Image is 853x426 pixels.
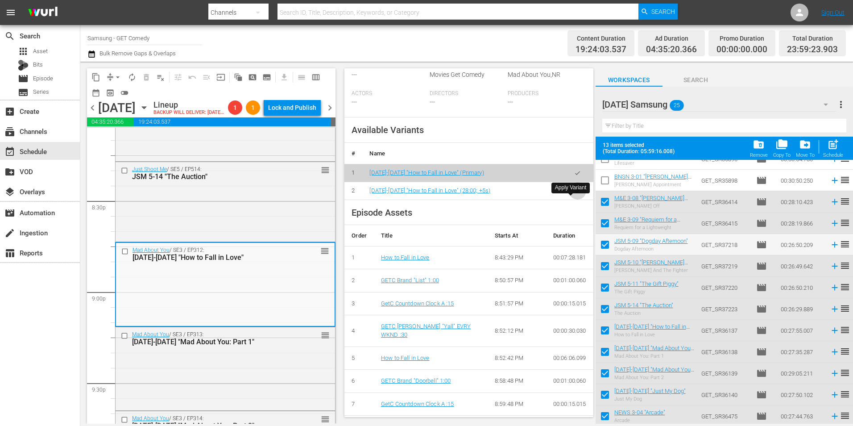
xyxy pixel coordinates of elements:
[546,370,593,393] td: 00:01:00.060
[381,254,430,261] a: How to Fall in Love
[546,269,593,292] td: 00:01:00.060
[546,393,593,416] td: 00:00:15.015
[125,70,139,84] span: Loop Content
[821,9,845,16] a: Sign Out
[830,240,840,250] svg: Add to Schedule
[698,363,753,384] td: GET_SR36139
[344,292,374,315] td: 3
[747,136,770,161] span: Remove Item From Workspace
[827,138,839,150] span: post_add
[320,246,329,256] span: reorder
[614,182,695,188] div: [PERSON_NAME] Appointment
[614,332,695,338] div: How to Fall in Love
[777,213,826,234] td: 00:28:19.866
[344,225,374,246] th: Order
[4,228,15,238] span: Ingestion
[646,32,697,45] div: Ad Duration
[716,32,767,45] div: Promo Duration
[716,45,767,55] span: 00:00:00.000
[321,330,330,339] button: reorder
[840,217,850,228] span: reorder
[381,277,439,284] a: GETC Brand "List" 1:00
[430,90,503,97] span: Directors
[546,315,593,347] td: 00:00:30.030
[614,267,695,273] div: [PERSON_NAME] And The Fighter
[18,87,29,98] span: Series
[698,341,753,363] td: GET_SR36138
[840,410,850,421] span: reorder
[638,4,678,20] button: Search
[756,196,767,207] span: Episode
[698,234,753,255] td: GET_SR37218
[268,100,316,116] div: Lock and Publish
[756,239,767,250] span: Episode
[344,143,362,164] th: #
[228,104,242,111] span: 1
[840,175,850,185] span: reorder
[756,347,767,357] span: Episode
[830,326,840,335] svg: Add to Schedule
[836,99,846,110] span: more_vert
[840,346,850,357] span: reorder
[508,71,560,78] span: Mad About You,NR
[324,102,335,113] span: chevron_right
[614,216,680,230] a: M&E 3-09 "Requiem for a Lightweight"
[89,70,103,84] span: Copy Lineup
[132,338,290,346] div: [DATE]-[DATE] "Mad About You: Part 1"
[321,165,330,175] span: reorder
[614,238,688,244] a: JSM 5-09 "Dogday Afternoon"
[614,302,673,309] a: JSM 5-14 "The Auction"
[546,225,593,246] th: Duration
[646,45,697,55] span: 04:35:20.366
[596,75,663,86] span: Workspaces
[4,146,15,157] span: Schedule
[614,345,694,358] a: [DATE]-[DATE] "Mad About You: Part 1"
[321,414,330,424] span: reorder
[770,136,793,161] span: Copy Item To Workspace
[756,325,767,336] span: Episode
[602,92,836,117] div: [DATE] Samsung
[4,187,15,197] span: Overlays
[488,292,546,315] td: 8:51:57 PM
[840,325,850,335] span: reorder
[321,330,330,340] span: reorder
[89,86,103,100] span: Month Calendar View
[488,347,546,370] td: 8:52:42 PM
[369,187,490,194] a: [DATE]-[DATE] "How to Fall in Love" (28:00; +5s)
[352,125,424,135] span: Available Variants
[33,60,43,69] span: Bits
[770,136,793,161] button: Copy To
[344,182,362,200] td: 2
[352,98,357,105] span: ---
[132,166,290,181] div: / SE5 / EP514:
[262,73,271,82] span: subtitles_outlined
[698,277,753,298] td: GET_SR37220
[4,106,15,117] span: Create
[830,261,840,271] svg: Add to Schedule
[756,282,767,293] span: Episode
[352,207,412,218] span: Episode Assets
[488,370,546,393] td: 8:58:48 PM
[840,303,850,314] span: reorder
[840,196,850,207] span: reorder
[98,100,136,115] div: [DATE]
[698,298,753,320] td: GET_SR37223
[830,304,840,314] svg: Add to Schedule
[369,169,484,176] a: [DATE]-[DATE] "How to Fall in Love" (Primary)
[91,88,100,97] span: date_range_outlined
[132,331,169,338] a: Mad About You
[777,363,826,384] td: 00:29:05.211
[132,415,169,422] a: Mad About You
[33,88,49,96] span: Series
[132,331,290,346] div: / SE3 / EP313:
[614,195,688,208] a: M&E 3-08 "[PERSON_NAME] Off"
[614,323,690,337] a: [DATE]-[DATE] "How to Fall in Love"
[614,160,670,166] div: Lifesaver
[311,73,320,82] span: calendar_view_week_outlined
[840,389,850,400] span: reorder
[291,68,309,86] span: Day Calendar View
[776,138,788,150] span: folder_copy
[555,184,586,192] div: Apply Variant
[216,73,225,82] span: input
[663,75,729,86] span: Search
